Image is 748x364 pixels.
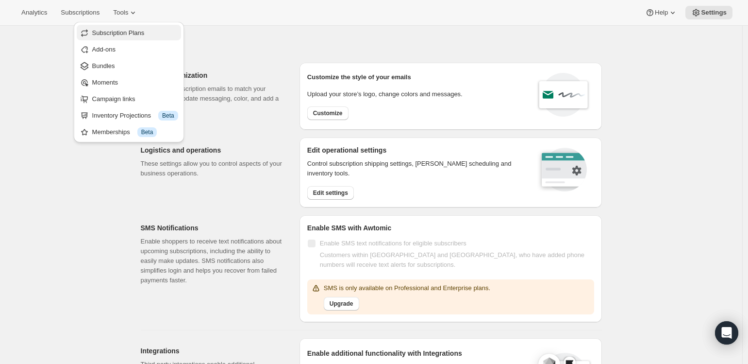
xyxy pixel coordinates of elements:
button: Inventory Projections [77,107,181,123]
button: Campaign links [77,91,181,106]
button: Help [639,6,683,19]
p: Upload your store’s logo, change colors and messages. [307,89,463,99]
span: Beta [162,112,174,120]
p: SMS is only available on Professional and Enterprise plans. [324,283,490,293]
button: Analytics [16,6,53,19]
button: Subscription Plans [77,25,181,40]
span: Help [655,9,668,17]
h2: SMS Notifications [141,223,284,233]
button: Edit settings [307,186,354,200]
span: Moments [92,79,118,86]
span: Tools [113,9,128,17]
span: Bundles [92,62,115,69]
button: Customize [307,106,349,120]
div: Inventory Projections [92,111,178,121]
button: Subscriptions [55,6,105,19]
button: Bundles [77,58,181,73]
h2: Email Customization [141,70,284,80]
span: Add-ons [92,46,116,53]
h2: Logistics and operations [141,145,284,155]
p: Customize the style of your emails [307,72,411,82]
span: Subscriptions [61,9,100,17]
p: These settings allow you to control aspects of your business operations. [141,159,284,178]
span: Beta [141,128,153,136]
button: Memberships [77,124,181,139]
span: Upgrade [330,300,353,308]
span: Edit settings [313,189,348,197]
span: Subscription Plans [92,29,145,36]
p: Enable shoppers to receive text notifications about upcoming subscriptions, including the ability... [141,237,284,285]
span: Settings [701,9,727,17]
span: Campaign links [92,95,135,103]
button: Moments [77,74,181,90]
button: Add-ons [77,41,181,57]
h2: Edit operational settings [307,145,524,155]
h2: Enable SMS with Awtomic [307,223,594,233]
button: Settings [685,6,732,19]
span: Customize [313,109,343,117]
button: Upgrade [324,297,359,311]
p: Control subscription shipping settings, [PERSON_NAME] scheduling and inventory tools. [307,159,524,178]
span: Enable SMS text notifications for eligible subscribers [320,240,466,247]
div: Open Intercom Messenger [715,321,738,345]
span: Customers within [GEOGRAPHIC_DATA] and [GEOGRAPHIC_DATA], who have added phone numbers will recei... [320,251,584,268]
button: Tools [107,6,144,19]
h2: Enable additional functionality with Integrations [307,348,529,358]
div: Memberships [92,127,178,137]
span: Analytics [21,9,47,17]
h2: Integrations [141,346,284,356]
p: Customize subscription emails to match your brand. Easily update messaging, color, and add a logo. [141,84,284,113]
